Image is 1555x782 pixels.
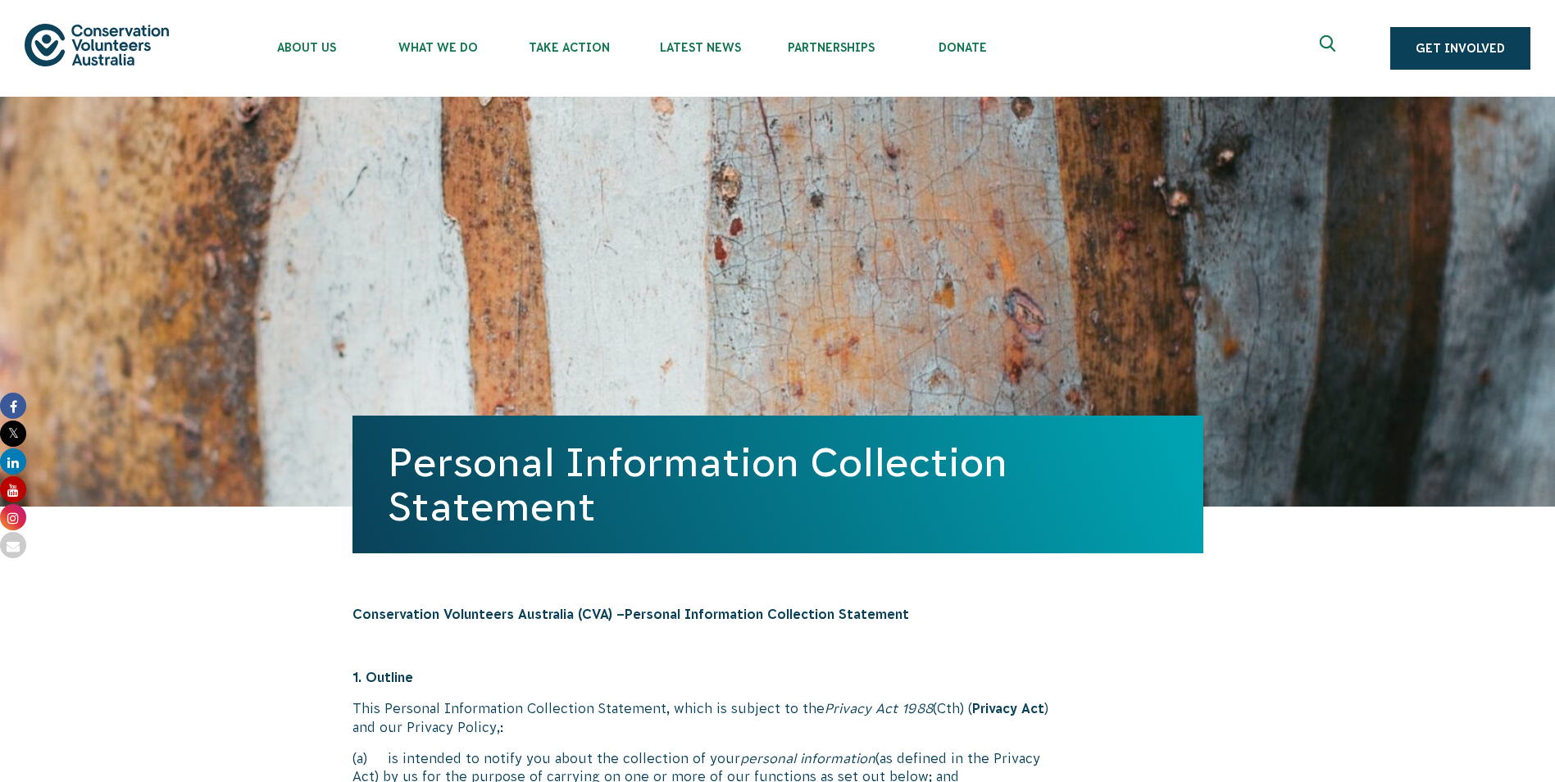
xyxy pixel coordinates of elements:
span: 1. Outline [352,670,413,684]
span: Expand search box [1320,35,1340,61]
a: Get Involved [1390,27,1530,70]
span: personal information [740,751,875,766]
span: (a) is intended to notify you about the collection of your [352,751,740,766]
span: ( [933,701,937,716]
span: Personal Information Collection Statement [625,607,909,621]
h1: Personal Information Collection Statement [389,440,1167,529]
button: Expand search box Close search box [1310,29,1349,68]
span: ) and [352,701,1048,734]
span: ) – [608,607,625,621]
span: Partnerships [766,41,897,54]
span: About Us [241,41,372,54]
span: Latest News [634,41,766,54]
span: Donate [897,41,1028,54]
span: CVA [582,607,608,621]
span: Cth [937,701,960,716]
span: What We Do [372,41,503,54]
span: This Personal Information Collection Statement, which is subject to the [352,701,825,716]
span: Privacy Act 1988 [825,701,933,716]
span: Privacy Act [972,701,1044,716]
img: logo.svg [25,24,169,66]
span: our Privacy Policy,: [380,720,503,734]
span: Take Action [503,41,634,54]
span: ) ( [960,701,972,716]
span: Conservation Volunteers Australia ( [352,607,582,621]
